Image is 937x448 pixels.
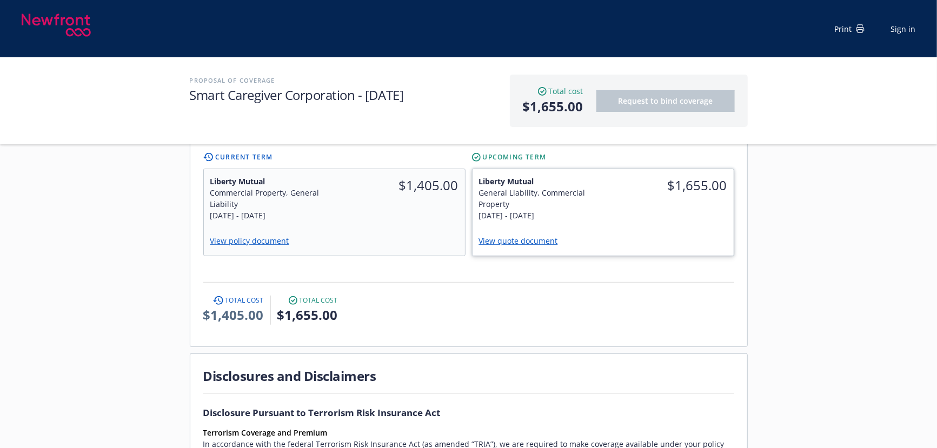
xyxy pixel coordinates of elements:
[203,367,734,385] h1: Disclosures and Disclaimers
[277,305,338,325] span: $1,655.00
[479,187,597,210] div: General Liability, Commercial Property
[203,407,734,418] h1: Disclosure Pursuant to Terrorism Risk Insurance Act
[891,23,915,35] a: Sign in
[225,296,264,305] span: Total cost
[479,210,597,221] div: [DATE] - [DATE]
[210,210,328,221] div: [DATE] - [DATE]
[215,152,273,162] span: Current Term
[479,176,597,187] span: Liberty Mutual
[203,305,264,325] span: $1,405.00
[210,187,328,210] div: Commercial Property, General Liability
[523,97,583,116] span: $1,655.00
[609,176,727,195] span: $1,655.00
[203,427,328,438] strong: Terrorism Coverage and Premium
[479,236,567,246] a: View quote document
[190,86,499,104] h1: Smart Caregiver Corporation - [DATE]
[341,176,458,195] span: $1,405.00
[300,296,338,305] span: Total cost
[549,85,583,97] span: Total cost
[483,152,547,162] span: Upcoming Term
[210,176,328,187] span: Liberty Mutual
[596,90,735,112] button: Request to bind coverage
[190,75,499,86] h2: Proposal of coverage
[618,96,713,106] span: Request to bind coverage
[210,236,298,246] a: View policy document
[834,23,865,35] div: Print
